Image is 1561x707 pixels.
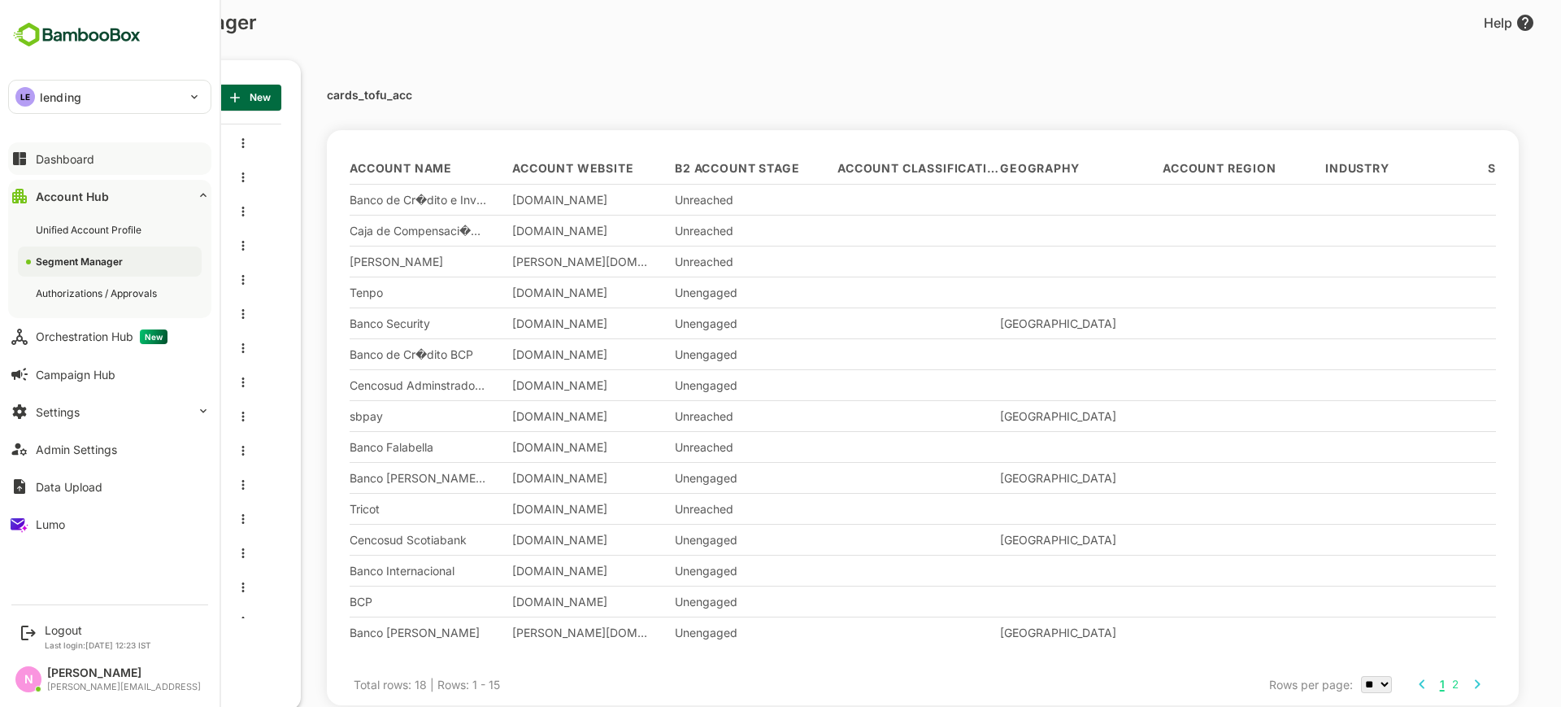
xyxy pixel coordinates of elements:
button: more actions [182,273,190,287]
div: Unified Account Profile [36,223,145,237]
div: [DOMAIN_NAME] [455,224,592,238]
div: Caja de Compensaci�n Los Heroes [293,224,429,238]
div: [GEOGRAPHIC_DATA] [943,626,1080,639]
p: Last login: [DATE] 12:23 IST [45,640,151,650]
button: Settings [8,395,211,428]
span: Industry [1268,164,1333,173]
div: Logout [45,623,151,637]
div: [DOMAIN_NAME] [455,533,592,547]
div: Banco Falabella [293,440,429,454]
div: Banco Internacional [293,564,429,578]
div: Campaign Hub [36,368,115,382]
span: DEP_MOFU_EMAILERS_1 [47,342,141,356]
div: Dashboard [36,152,94,166]
span: DEP_TOFU_EMAILERS_ENRICHED_CONTACTS [47,376,141,390]
span: New [175,87,211,108]
div: Banco de Cr�dito e Inversiones (BCI) [293,193,429,207]
span: Account Name [293,164,395,173]
span: IDM_BOFU_Intent Emailers [47,547,141,561]
div: Unengaged [618,316,754,330]
span: cards_mofu [47,205,118,219]
div: [GEOGRAPHIC_DATA] [943,409,1080,423]
button: more actions [182,136,190,151]
div: LElending [9,81,211,113]
button: more actions [182,375,190,390]
div: Unengaged [618,378,754,392]
button: Admin Settings [8,433,211,465]
span: Rows per page: [1212,678,1296,692]
span: Account Website [455,164,577,173]
div: Help [1427,13,1478,33]
div: Cencosud Scotiabank [293,533,429,547]
div: [PERSON_NAME][EMAIL_ADDRESS] [47,682,201,692]
div: Account Hub [36,190,109,203]
div: BCP [293,595,429,609]
div: [DOMAIN_NAME] [455,471,592,485]
div: Unreached [618,224,754,238]
span: DEP_TOFU_Nurture Email_HubSpotContacts_1 [47,478,141,492]
button: Dashboard [8,142,211,175]
div: [DOMAIN_NAME] [455,502,592,516]
div: Unengaged [618,471,754,485]
div: [GEOGRAPHIC_DATA] [943,316,1080,330]
button: more actions [182,307,190,321]
div: [PERSON_NAME] [293,255,429,268]
div: LE [15,87,35,107]
div: [DOMAIN_NAME] [455,316,592,330]
span: BOFU_IDM_EMAILERS_1 [47,137,141,151]
span: DEP_BOFU_EMAILERS_1 [47,308,141,321]
div: Data Upload [36,480,102,494]
div: Unengaged [618,533,754,547]
span: B2 Account Stage [618,164,742,173]
button: New [162,85,224,111]
div: Unengaged [618,595,754,609]
div: Banco de Cr�dito BCP [293,347,429,361]
div: Unreached [618,193,754,207]
div: [GEOGRAPHIC_DATA] [943,471,1080,485]
div: Unengaged [618,564,754,578]
span: IDM_TOFU_Nurture Email_BBContacts [47,615,141,629]
button: more actions [182,238,190,253]
span: cards_tofu [47,239,112,253]
div: Unreached [618,502,754,516]
div: N [15,666,41,692]
span: Geography [943,164,1023,173]
div: Authorizations / Approvals [36,286,160,300]
div: [DOMAIN_NAME] [455,595,592,609]
div: [DOMAIN_NAME] [455,409,592,423]
div: [PERSON_NAME][DOMAIN_NAME] [455,626,592,639]
div: Tenpo [293,286,429,299]
button: 2 [1394,674,1403,694]
span: Account Region [1106,164,1220,173]
span: IDM_MOFU_Intent Emailers [47,581,141,595]
div: [DOMAIN_NAME] [455,286,592,299]
button: more actions [182,512,190,526]
button: Orchestration HubNew [8,321,211,353]
button: more actions [182,546,190,561]
span: Account Classification [780,164,943,173]
div: Banco [PERSON_NAME] Chile [293,471,429,485]
div: Unengaged [618,626,754,639]
button: more actions [182,580,190,595]
span: cards_tofu_acc [47,273,137,287]
div: [DOMAIN_NAME] [455,193,592,207]
div: Admin Settings [36,443,117,456]
button: more actions [182,409,190,424]
div: Unengaged [618,347,754,361]
div: Banco Security [293,316,429,330]
button: more actions [182,204,190,219]
div: Segment Manager [36,255,126,268]
button: more actions [182,341,190,356]
button: Campaign Hub [8,358,211,391]
button: more actions [182,170,190,185]
div: Orchestration Hub [36,329,167,344]
div: Cencosud Adminstradora de Tarjetas [293,378,429,392]
div: [DOMAIN_NAME] [455,378,592,392]
button: Lumo [8,508,211,540]
div: [PERSON_NAME][DOMAIN_NAME] [455,255,592,268]
button: more actions [182,614,190,629]
div: [DOMAIN_NAME] [455,440,592,454]
span: New [140,329,167,344]
span: DEP_TOFU_Nurture Email_BBContacts_1 [47,444,141,458]
img: BambooboxFullLogoMark.5f36c76dfaba33ec1ec1367b70bb1252.svg [8,20,146,50]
